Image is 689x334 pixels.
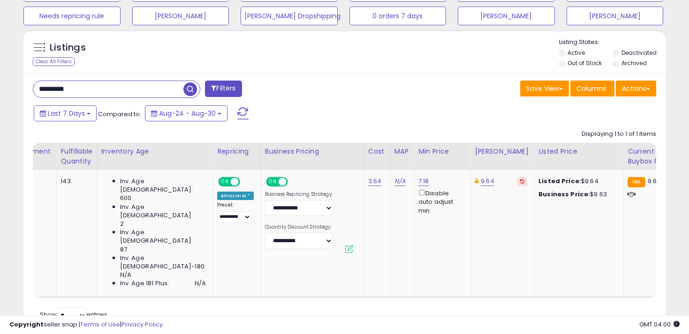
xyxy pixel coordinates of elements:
span: ON [219,178,231,186]
span: ON [267,178,279,186]
button: [PERSON_NAME] [458,7,555,25]
a: 7.18 [418,177,429,186]
span: 87 [120,245,127,254]
div: MAP [394,147,410,156]
b: Listed Price: [538,177,581,186]
strong: Copyright [9,320,44,329]
a: Privacy Policy [121,320,163,329]
h5: Listings [50,41,86,54]
span: Inv. Age 181 Plus: [120,279,169,288]
span: 600 [120,194,131,202]
p: Listing States: [559,38,666,47]
button: [PERSON_NAME] [132,7,229,25]
div: $9.63 [538,190,616,199]
div: Cost [368,147,386,156]
span: Inv. Age [DEMOGRAPHIC_DATA]: [120,228,206,245]
button: Needs repricing rule [23,7,121,25]
div: $9.64 [538,177,616,186]
div: Min Price [418,147,467,156]
div: seller snap | | [9,320,163,329]
span: 2025-09-7 04:00 GMT [639,320,680,329]
div: 143 [61,177,90,186]
div: Disable auto adjust min [418,188,463,215]
small: FBA [628,177,645,187]
div: Preset: [217,202,254,223]
label: Deactivated [621,49,657,57]
span: Aug-24 - Aug-30 [159,109,216,118]
span: 2 [120,220,124,228]
span: Show: entries [40,310,107,319]
label: Business Repricing Strategy: [265,191,333,198]
div: [PERSON_NAME] [475,147,530,156]
a: 9.64 [481,177,494,186]
span: OFF [239,178,254,186]
b: Business Price: [538,190,590,199]
div: Fulfillable Quantity [61,147,93,166]
a: N/A [394,177,406,186]
span: Columns [576,84,606,93]
div: Amazon AI * [217,192,254,200]
span: N/A [195,279,206,288]
div: Inventory Age [101,147,209,156]
div: Listed Price [538,147,620,156]
button: Last 7 Days [34,105,97,121]
a: 3.64 [368,177,382,186]
span: Compared to: [98,110,141,119]
a: Terms of Use [80,320,120,329]
button: 0 orders 7 days [349,7,447,25]
label: Active [568,49,585,57]
button: [PERSON_NAME] [567,7,664,25]
button: Filters [205,81,242,97]
button: [PERSON_NAME] Dropshipping [241,7,338,25]
span: 9.64 [648,177,661,186]
span: Inv. Age [DEMOGRAPHIC_DATA]-180: [120,254,206,271]
label: Archived [621,59,647,67]
span: Inv. Age [DEMOGRAPHIC_DATA]: [120,203,206,220]
button: Save View [520,81,569,96]
span: Inv. Age [DEMOGRAPHIC_DATA]: [120,177,206,194]
button: Actions [616,81,656,96]
span: OFF [286,178,301,186]
button: Columns [570,81,614,96]
div: Displaying 1 to 1 of 1 items [582,130,656,139]
div: Repricing [217,147,257,156]
div: Fulfillment [15,147,53,156]
label: Out of Stock [568,59,602,67]
label: Quantity Discount Strategy: [265,224,333,230]
div: Business Pricing [265,147,360,156]
div: Current Buybox Price [628,147,676,166]
span: N/A [120,271,131,279]
button: Aug-24 - Aug-30 [145,105,227,121]
div: Clear All Filters [33,57,75,66]
span: Last 7 Days [48,109,85,118]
